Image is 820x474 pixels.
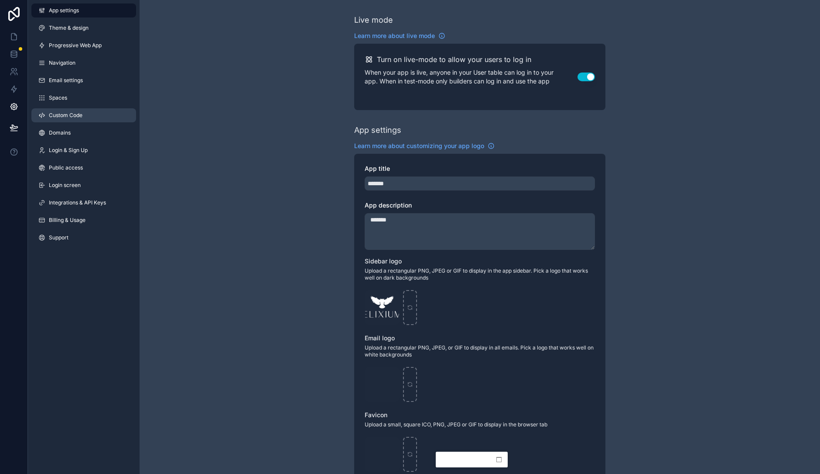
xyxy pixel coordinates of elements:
span: Upload a rectangular PNG, JPEG or GIF to display in the app sidebar. Pick a logo that works well ... [365,267,595,281]
span: Domains [49,129,71,136]
h2: Turn on live-mode to allow your users to log in [377,54,531,65]
span: Learn more about customizing your app logo [354,142,484,150]
span: Upload a rectangular PNG, JPEG, or GIF to display in all emails. Pick a logo that works well on w... [365,344,595,358]
span: Integrations & API Keys [49,199,106,206]
span: Public access [49,164,83,171]
span: App title [365,165,390,172]
span: Learn more about live mode [354,31,435,40]
a: App settings [31,3,136,17]
a: Learn more about customizing your app logo [354,142,495,150]
p: When your app is live, anyone in your User table can log in to your app. When in test-mode only b... [365,68,577,86]
span: Upload a small, square ICO, PNG, JPEG or GIF to display in the browser tab [365,421,595,428]
a: Support [31,231,136,245]
a: Login screen [31,178,136,192]
span: Login & Sign Up [49,147,88,154]
a: Integrations & API Keys [31,196,136,210]
a: Learn more about live mode [354,31,445,40]
span: Favicon [365,411,387,419]
div: App settings [354,124,401,136]
a: Domains [31,126,136,140]
a: Theme & design [31,21,136,35]
a: Spaces [31,91,136,105]
a: Public access [31,161,136,175]
a: Billing & Usage [31,213,136,227]
span: Billing & Usage [49,217,85,224]
span: Progressive Web App [49,42,102,49]
span: Navigation [49,59,75,66]
span: Login screen [49,182,81,189]
div: Live mode [354,14,393,26]
span: Spaces [49,94,67,101]
a: Login & Sign Up [31,143,136,157]
span: App description [365,201,412,209]
span: Email logo [365,334,395,342]
span: App settings [49,7,79,14]
span: Theme & design [49,24,89,31]
span: Sidebar logo [365,257,402,265]
a: Navigation [31,56,136,70]
span: Support [49,234,68,241]
a: Progressive Web App [31,38,136,52]
a: Custom Code [31,108,136,122]
a: Email settings [31,73,136,87]
span: Email settings [49,77,83,84]
span: Custom Code [49,112,82,119]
